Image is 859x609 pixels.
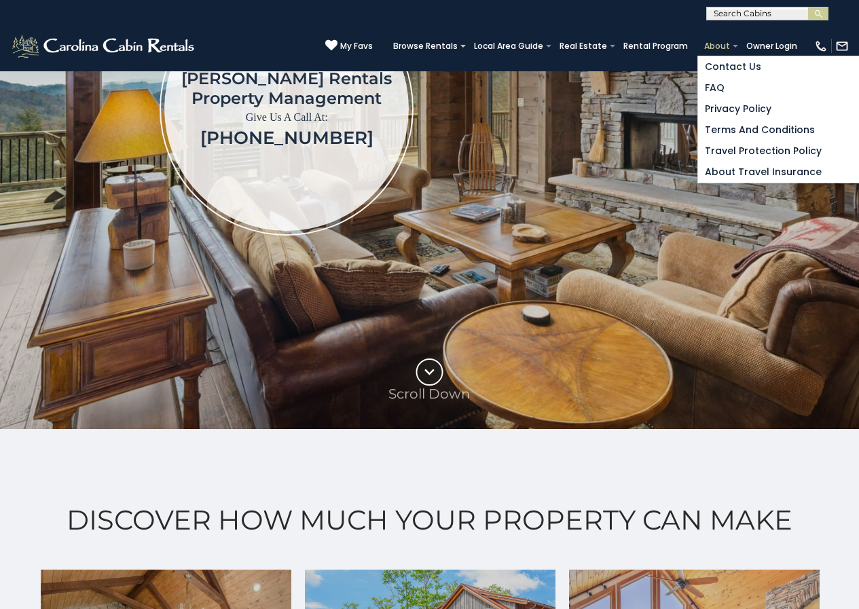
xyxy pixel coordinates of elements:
img: phone-regular-white.png [814,39,828,53]
a: Rental Program [617,37,695,56]
a: Local Area Guide [467,37,550,56]
span: My Favs [340,40,373,52]
p: Give Us A Call At: [181,108,392,127]
h2: Discover How Much Your Property Can Make [34,504,825,536]
a: Owner Login [739,37,804,56]
a: About [697,37,737,56]
img: mail-regular-white.png [835,39,849,53]
a: Real Estate [553,37,614,56]
p: Scroll Down [388,386,471,402]
a: [PHONE_NUMBER] [200,127,373,149]
a: Browse Rentals [386,37,464,56]
h1: [PERSON_NAME] Rentals Property Management [181,69,392,108]
img: White-1-2.png [10,33,198,60]
a: My Favs [325,39,373,53]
